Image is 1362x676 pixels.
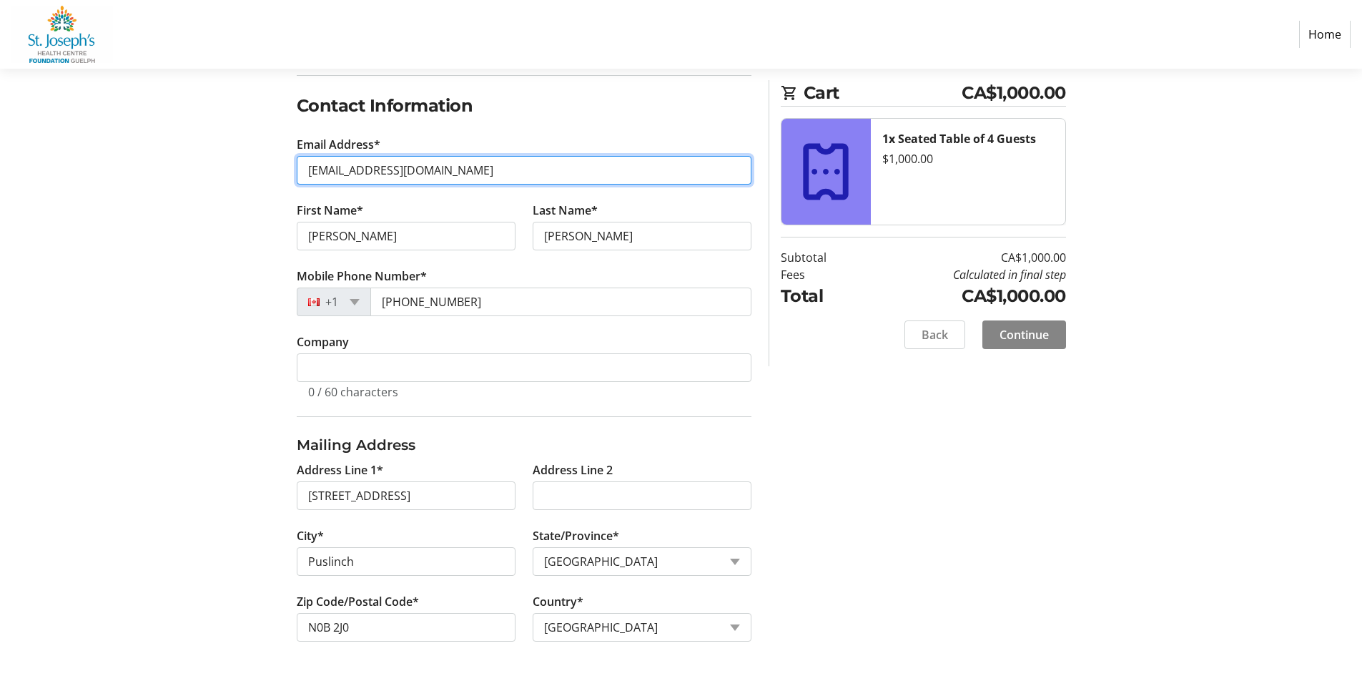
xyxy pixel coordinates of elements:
[297,93,751,119] h2: Contact Information
[297,593,419,610] label: Zip Code/Postal Code*
[982,320,1066,349] button: Continue
[882,150,1054,167] div: $1,000.00
[804,80,962,106] span: Cart
[370,288,751,316] input: (506) 234-5678
[297,527,324,544] label: City*
[533,527,619,544] label: State/Province*
[297,333,349,351] label: Company
[781,249,863,266] td: Subtotal
[297,461,383,479] label: Address Line 1*
[297,434,751,456] h3: Mailing Address
[11,6,113,63] img: St. Joseph's Health Centre Foundation Guelph's Logo
[533,202,598,219] label: Last Name*
[533,461,613,479] label: Address Line 2
[297,481,515,510] input: Address
[882,131,1036,147] strong: 1x Seated Table of 4 Guests
[863,249,1066,266] td: CA$1,000.00
[781,266,863,283] td: Fees
[297,268,427,285] label: Mobile Phone Number*
[297,202,363,219] label: First Name*
[1299,21,1351,48] a: Home
[297,547,515,576] input: City
[781,283,863,309] td: Total
[922,326,948,343] span: Back
[1000,326,1049,343] span: Continue
[904,320,965,349] button: Back
[297,136,380,153] label: Email Address*
[297,613,515,642] input: Zip or Postal Code
[308,384,398,400] tr-character-limit: 0 / 60 characters
[962,80,1066,106] span: CA$1,000.00
[863,283,1066,309] td: CA$1,000.00
[533,593,583,610] label: Country*
[863,266,1066,283] td: Calculated in final step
